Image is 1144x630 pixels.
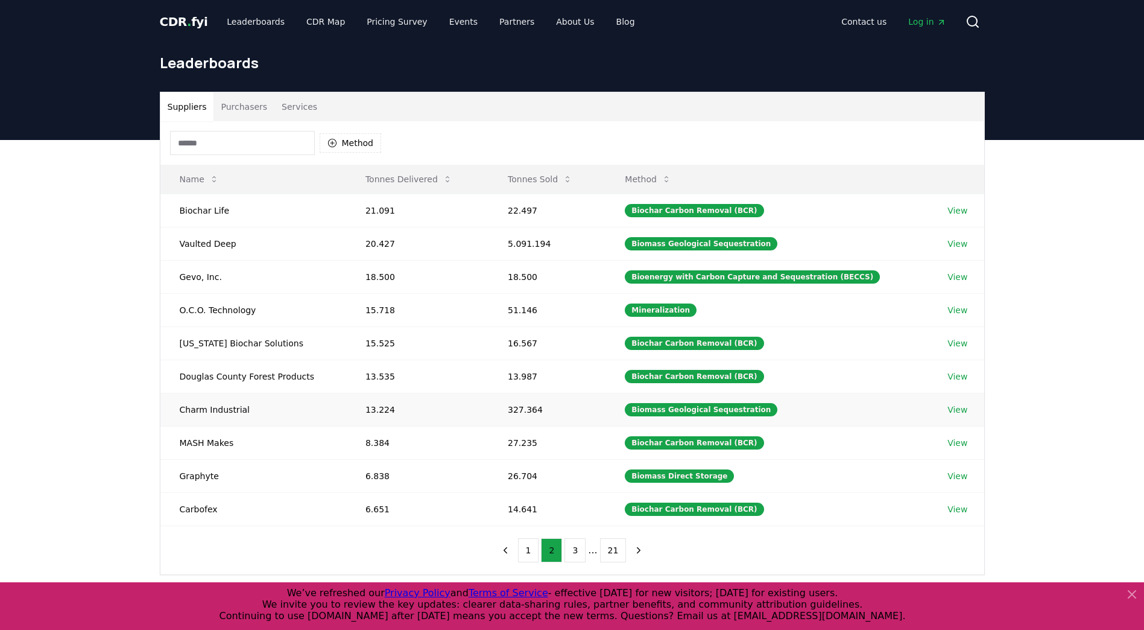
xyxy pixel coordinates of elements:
div: Mineralization [625,304,697,317]
nav: Main [217,11,644,33]
button: Services [274,92,324,121]
button: 2 [541,538,562,562]
td: 18.500 [488,260,605,293]
td: 14.641 [488,492,605,526]
button: Tonnes Sold [498,167,582,191]
td: 27.235 [488,426,605,459]
td: Charm Industrial [160,393,346,426]
a: Blog [607,11,645,33]
a: Log in [899,11,955,33]
button: next page [628,538,649,562]
td: 6.651 [346,492,488,526]
button: 1 [518,538,539,562]
button: Tonnes Delivered [356,167,462,191]
a: View [947,238,967,250]
nav: Main [832,11,955,33]
a: View [947,437,967,449]
a: CDR.fyi [160,13,208,30]
button: previous page [495,538,516,562]
div: Biomass Direct Storage [625,469,734,483]
td: Graphyte [160,459,346,492]
td: 13.987 [488,360,605,393]
td: 22.497 [488,194,605,227]
a: View [947,470,967,482]
td: 8.384 [346,426,488,459]
a: Events [440,11,487,33]
a: View [947,304,967,316]
a: Pricing Survey [357,11,437,33]
div: Biochar Carbon Removal (BCR) [625,337,763,350]
button: 3 [564,538,586,562]
td: 13.224 [346,393,488,426]
a: View [947,404,967,416]
td: [US_STATE] Biochar Solutions [160,326,346,360]
a: Contact us [832,11,896,33]
a: View [947,337,967,349]
td: Carbofex [160,492,346,526]
button: Method [320,133,382,153]
td: 5.091.194 [488,227,605,260]
td: Douglas County Forest Products [160,360,346,393]
div: Biochar Carbon Removal (BCR) [625,370,763,383]
button: Purchasers [213,92,274,121]
td: O.C.O. Technology [160,293,346,326]
td: 16.567 [488,326,605,360]
button: 21 [600,538,627,562]
li: ... [588,543,597,558]
div: Bioenergy with Carbon Capture and Sequestration (BECCS) [625,270,880,284]
a: View [947,371,967,383]
td: 18.500 [346,260,488,293]
td: 327.364 [488,393,605,426]
div: Biochar Carbon Removal (BCR) [625,204,763,217]
td: 21.091 [346,194,488,227]
td: 6.838 [346,459,488,492]
h1: Leaderboards [160,53,985,72]
div: Biochar Carbon Removal (BCR) [625,436,763,450]
button: Suppliers [160,92,214,121]
a: View [947,503,967,515]
a: View [947,271,967,283]
td: 15.718 [346,293,488,326]
button: Method [615,167,681,191]
td: 20.427 [346,227,488,260]
td: 26.704 [488,459,605,492]
button: Name [170,167,229,191]
span: . [187,14,191,29]
td: Biochar Life [160,194,346,227]
div: Biomass Geological Sequestration [625,237,777,250]
span: Log in [908,16,946,28]
td: Vaulted Deep [160,227,346,260]
div: Biochar Carbon Removal (BCR) [625,503,763,516]
td: Gevo, Inc. [160,260,346,293]
a: Leaderboards [217,11,294,33]
a: View [947,205,967,217]
td: 51.146 [488,293,605,326]
td: 15.525 [346,326,488,360]
a: CDR Map [297,11,355,33]
div: Biomass Geological Sequestration [625,403,777,416]
a: Partners [490,11,544,33]
span: CDR fyi [160,14,208,29]
td: 13.535 [346,360,488,393]
td: MASH Makes [160,426,346,459]
a: About Us [546,11,604,33]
